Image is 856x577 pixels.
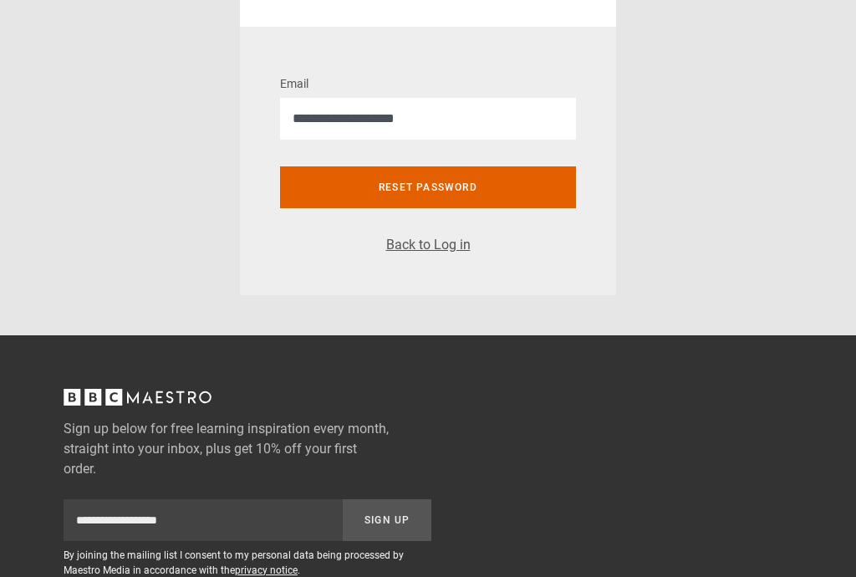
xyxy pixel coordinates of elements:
button: Sign Up [343,499,431,541]
a: Back to Log in [386,237,471,253]
svg: BBC Maestro, back to top [64,389,211,406]
a: BBC Maestro, back to top [64,395,211,411]
label: Email [280,74,308,94]
a: privacy notice [235,564,298,576]
div: Sign up to newsletter [64,499,431,541]
button: Reset password [280,166,576,208]
label: Sign up below for free learning inspiration every month, straight into your inbox, plus get 10% o... [64,419,431,479]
